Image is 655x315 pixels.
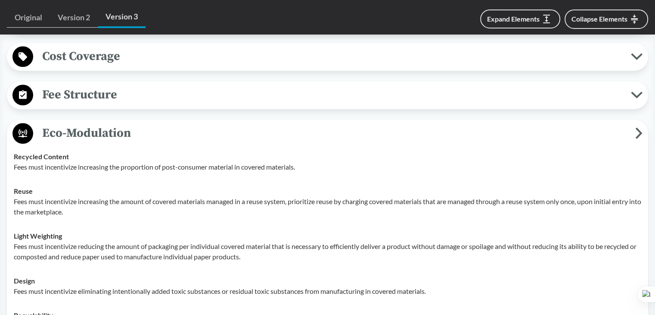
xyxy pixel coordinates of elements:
button: Cost Coverage [10,46,645,68]
span: Eco-Modulation [33,123,635,143]
button: Fee Structure [10,84,645,106]
p: Fees must incentivize increasing the proportion of post-consumer material in covered materials. [14,162,641,172]
strong: Reuse [14,187,33,195]
button: Eco-Modulation [10,123,645,145]
p: Fees must incentivize eliminating intentionally added toxic substances or residual toxic substanc... [14,286,641,296]
button: Expand Elements [480,9,560,28]
strong: Design [14,277,35,285]
button: Collapse Elements [565,9,648,29]
a: Version 3 [98,7,146,28]
a: Original [7,8,50,28]
strong: Light Weighting [14,232,62,240]
p: Fees must incentivize increasing the amount of covered materials managed in a reuse system, prior... [14,196,641,217]
span: Fee Structure [33,85,631,104]
p: Fees must incentivize reducing the amount of packaging per individual covered material that is ne... [14,241,641,262]
span: Cost Coverage [33,47,631,66]
strong: Recycled Content [14,152,69,161]
a: Version 2 [50,8,98,28]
